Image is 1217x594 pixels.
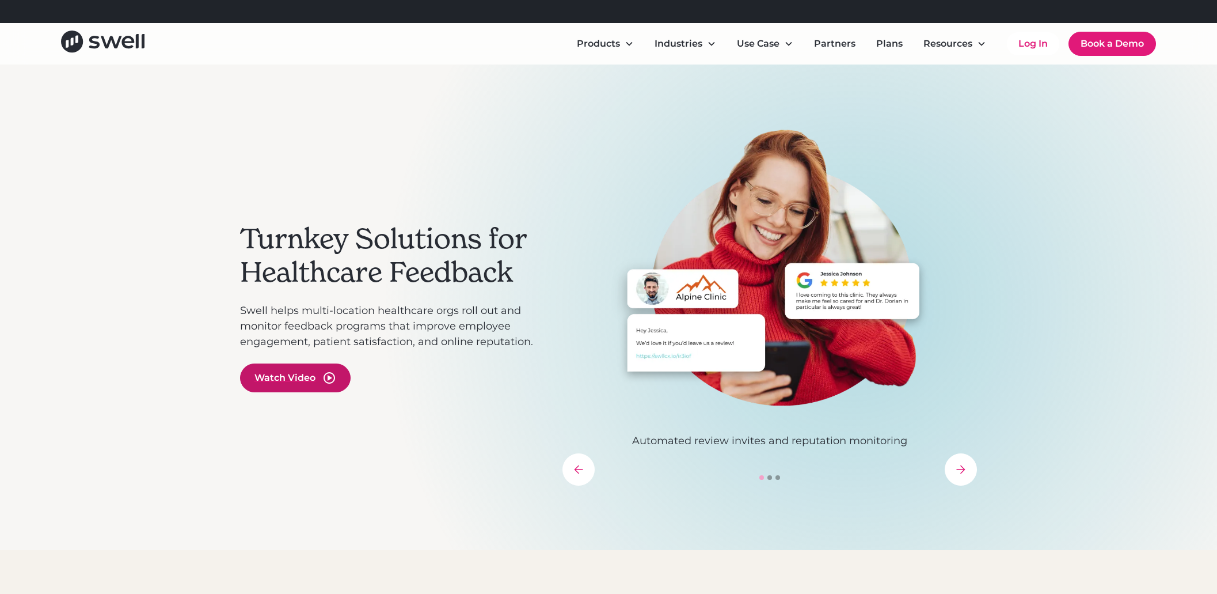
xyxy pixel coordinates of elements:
[728,32,803,55] div: Use Case
[240,303,551,350] p: Swell helps multi-location healthcare orgs roll out and monitor feedback programs that improve em...
[923,37,972,51] div: Resources
[914,32,995,55] div: Resources
[1007,32,1059,55] a: Log In
[254,371,315,385] div: Watch Video
[1014,470,1217,594] iframe: Chat Widget
[240,364,351,392] a: open lightbox
[867,32,912,55] a: Plans
[568,32,643,55] div: Products
[759,475,764,480] div: Show slide 1 of 3
[562,129,977,486] div: carousel
[577,37,620,51] div: Products
[1068,32,1156,56] a: Book a Demo
[645,32,725,55] div: Industries
[655,37,702,51] div: Industries
[562,433,977,449] p: Automated review invites and reputation monitoring
[775,475,780,480] div: Show slide 3 of 3
[805,32,865,55] a: Partners
[61,31,144,56] a: home
[562,129,977,449] div: 1 of 3
[945,453,977,486] div: next slide
[562,453,595,486] div: previous slide
[737,37,779,51] div: Use Case
[240,222,551,289] h2: Turnkey Solutions for Healthcare Feedback
[767,475,772,480] div: Show slide 2 of 3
